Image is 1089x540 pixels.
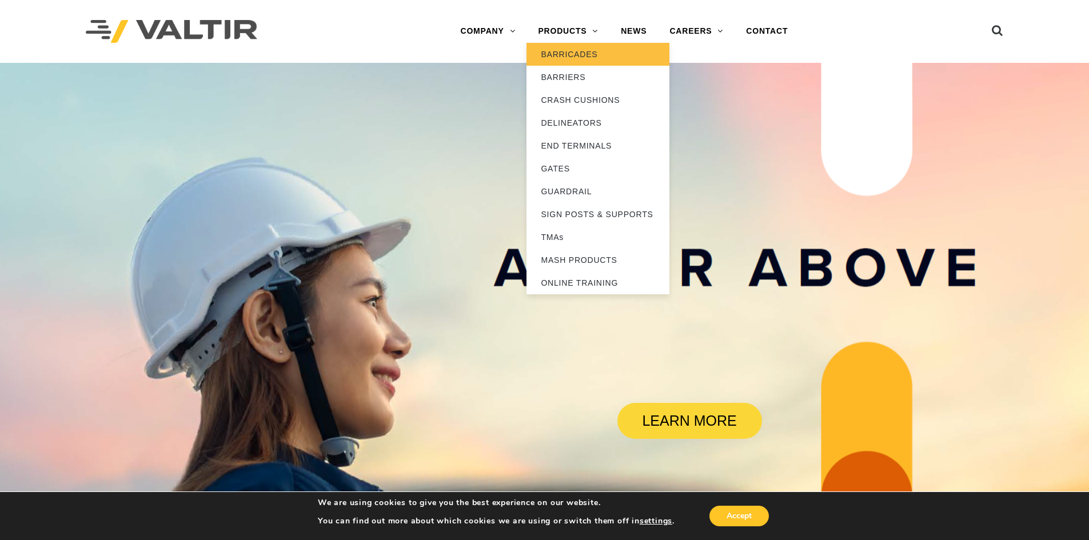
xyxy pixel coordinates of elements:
[526,66,669,89] a: BARRIERS
[640,516,672,526] button: settings
[526,180,669,203] a: GUARDRAIL
[526,89,669,111] a: CRASH CUSHIONS
[617,403,762,439] a: LEARN MORE
[735,20,799,43] a: CONTACT
[526,134,669,157] a: END TERMINALS
[609,20,658,43] a: NEWS
[526,226,669,249] a: TMAs
[318,516,675,526] p: You can find out more about which cookies we are using or switch them off in .
[526,203,669,226] a: SIGN POSTS & SUPPORTS
[526,249,669,271] a: MASH PRODUCTS
[658,20,735,43] a: CAREERS
[709,506,769,526] button: Accept
[318,498,675,508] p: We are using cookies to give you the best experience on our website.
[449,20,526,43] a: COMPANY
[526,43,669,66] a: BARRICADES
[86,20,257,43] img: Valtir
[526,271,669,294] a: ONLINE TRAINING
[526,111,669,134] a: DELINEATORS
[526,157,669,180] a: GATES
[526,20,609,43] a: PRODUCTS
